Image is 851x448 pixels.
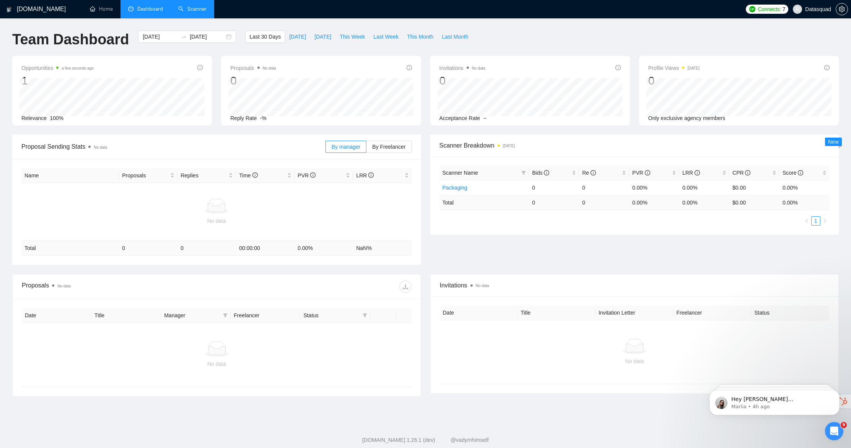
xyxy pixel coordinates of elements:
[356,172,374,179] span: LRR
[779,180,830,195] td: 0.00%
[591,170,596,175] span: info-circle
[33,29,132,36] p: Message from Mariia, sent 4h ago
[732,170,750,176] span: CPR
[91,308,161,323] th: Title
[795,6,800,12] span: user
[7,3,12,16] img: logo
[520,167,527,179] span: filter
[161,308,231,323] th: Manager
[687,66,699,70] time: [DATE]
[695,170,700,175] span: info-circle
[239,172,257,179] span: Time
[439,115,480,121] span: Acceptance Rate
[729,180,779,195] td: $0.00
[648,115,726,121] span: Only exclusive agency members
[811,216,820,226] li: 1
[529,180,579,195] td: 0
[439,141,830,150] span: Scanner Breakdown
[50,115,63,121] span: 100%
[21,142,325,151] span: Proposal Sending Stats
[804,219,809,223] span: left
[363,313,367,318] span: filter
[820,216,830,226] button: right
[679,180,729,195] td: 0.00%
[629,180,679,195] td: 0.00%
[841,422,847,428] span: 9
[303,311,359,320] span: Status
[439,195,529,210] td: Total
[440,305,518,320] th: Date
[57,284,71,288] span: No data
[252,172,258,178] span: info-circle
[836,6,848,12] span: setting
[119,168,177,183] th: Proposals
[245,31,285,43] button: Last 30 Days
[24,217,409,225] div: No data
[221,310,229,321] span: filter
[798,170,803,175] span: info-circle
[483,115,487,121] span: --
[21,168,119,183] th: Name
[260,115,267,121] span: -%
[353,241,412,256] td: NaN %
[314,32,331,41] span: [DATE]
[223,313,228,318] span: filter
[340,32,365,41] span: This Week
[62,66,93,70] time: a few seconds ago
[181,34,187,40] span: swap-right
[263,66,276,70] span: No data
[521,170,526,175] span: filter
[648,63,700,73] span: Profile Views
[629,195,679,210] td: 0.00 %
[529,195,579,210] td: 0
[544,170,549,175] span: info-circle
[749,6,755,12] img: upwork-logo.png
[94,145,107,149] span: No data
[230,63,276,73] span: Proposals
[177,241,236,256] td: 0
[295,241,353,256] td: 0.00 %
[289,32,306,41] span: [DATE]
[745,170,750,175] span: info-circle
[446,357,823,365] div: No data
[400,284,411,290] span: download
[178,6,207,12] a: searchScanner
[596,305,674,320] th: Invitation Letter
[783,5,786,13] span: 7
[21,63,94,73] span: Opportunities
[407,65,412,70] span: info-circle
[310,172,316,178] span: info-circle
[823,219,827,223] span: right
[439,73,485,88] div: 0
[579,180,629,195] td: 0
[439,63,485,73] span: Invitations
[177,168,236,183] th: Replies
[21,241,119,256] td: Total
[783,170,803,176] span: Score
[825,422,843,440] iframe: Intercom live chat
[729,195,779,210] td: $ 0.00
[682,170,700,176] span: LRR
[451,437,489,443] a: @vadymhimself
[399,281,412,293] button: download
[615,65,621,70] span: info-circle
[361,310,369,321] span: filter
[230,73,276,88] div: 0
[532,170,549,176] span: Bids
[335,31,369,43] button: This Week
[679,195,729,210] td: 0.00 %
[751,305,829,320] th: Status
[249,32,281,41] span: Last 30 Days
[802,216,811,226] li: Previous Page
[407,32,433,41] span: This Month
[372,144,405,150] span: By Freelancer
[190,32,225,41] input: End date
[440,281,830,290] span: Invitations
[181,34,187,40] span: to
[828,139,839,145] span: New
[368,172,374,178] span: info-circle
[824,65,830,70] span: info-circle
[648,73,700,88] div: 0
